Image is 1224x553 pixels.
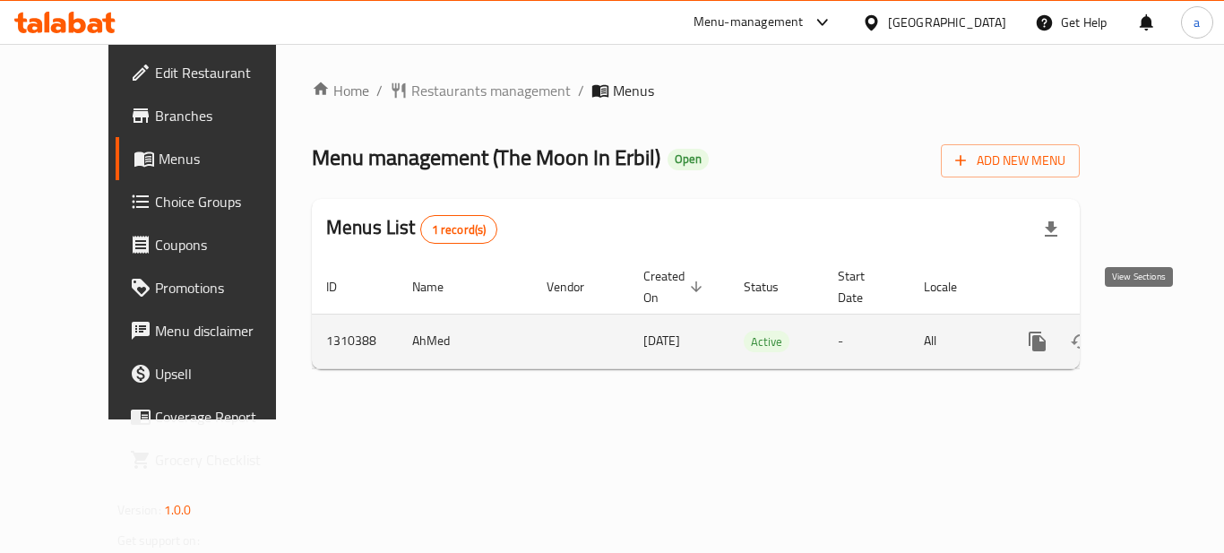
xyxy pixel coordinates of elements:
span: [DATE] [643,329,680,352]
td: - [823,314,909,368]
nav: breadcrumb [312,80,1080,101]
div: [GEOGRAPHIC_DATA] [888,13,1006,32]
span: Menu management ( The Moon In Erbil ) [312,137,660,177]
span: ID [326,276,360,298]
span: Menu disclaimer [155,320,298,341]
a: Coverage Report [116,395,313,438]
button: more [1016,320,1059,363]
a: Upsell [116,352,313,395]
a: Menu disclaimer [116,309,313,352]
a: Choice Groups [116,180,313,223]
span: Status [744,276,802,298]
span: Add New Menu [955,150,1065,172]
a: Grocery Checklist [116,438,313,481]
li: / [578,80,584,101]
td: 1310388 [312,314,398,368]
div: Open [668,149,709,170]
span: Open [668,151,709,167]
span: Get support on: [117,529,200,552]
span: 1 record(s) [421,221,497,238]
a: Branches [116,94,313,137]
div: Menu-management [694,12,804,33]
span: Created On [643,265,708,308]
button: Change Status [1059,320,1102,363]
span: Name [412,276,467,298]
span: 1.0.0 [164,498,192,522]
span: Coupons [155,234,298,255]
td: All [909,314,1002,368]
span: Version: [117,498,161,522]
span: Vendor [547,276,608,298]
a: Edit Restaurant [116,51,313,94]
span: Edit Restaurant [155,62,298,83]
h2: Menus List [326,214,497,244]
a: Coupons [116,223,313,266]
span: Locale [924,276,980,298]
span: Menus [613,80,654,101]
div: Total records count [420,215,498,244]
span: Upsell [155,363,298,385]
span: Promotions [155,277,298,298]
span: Menus [159,148,298,169]
a: Menus [116,137,313,180]
a: Restaurants management [390,80,571,101]
button: Add New Menu [941,144,1080,177]
a: Promotions [116,266,313,309]
span: Active [744,332,789,352]
table: enhanced table [312,260,1202,369]
div: Active [744,331,789,352]
td: AhMed [398,314,532,368]
a: Home [312,80,369,101]
span: Branches [155,105,298,126]
span: Grocery Checklist [155,449,298,471]
span: a [1194,13,1200,32]
div: Export file [1030,208,1073,251]
span: Start Date [838,265,888,308]
th: Actions [1002,260,1202,315]
li: / [376,80,383,101]
span: Choice Groups [155,191,298,212]
span: Restaurants management [411,80,571,101]
span: Coverage Report [155,406,298,428]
